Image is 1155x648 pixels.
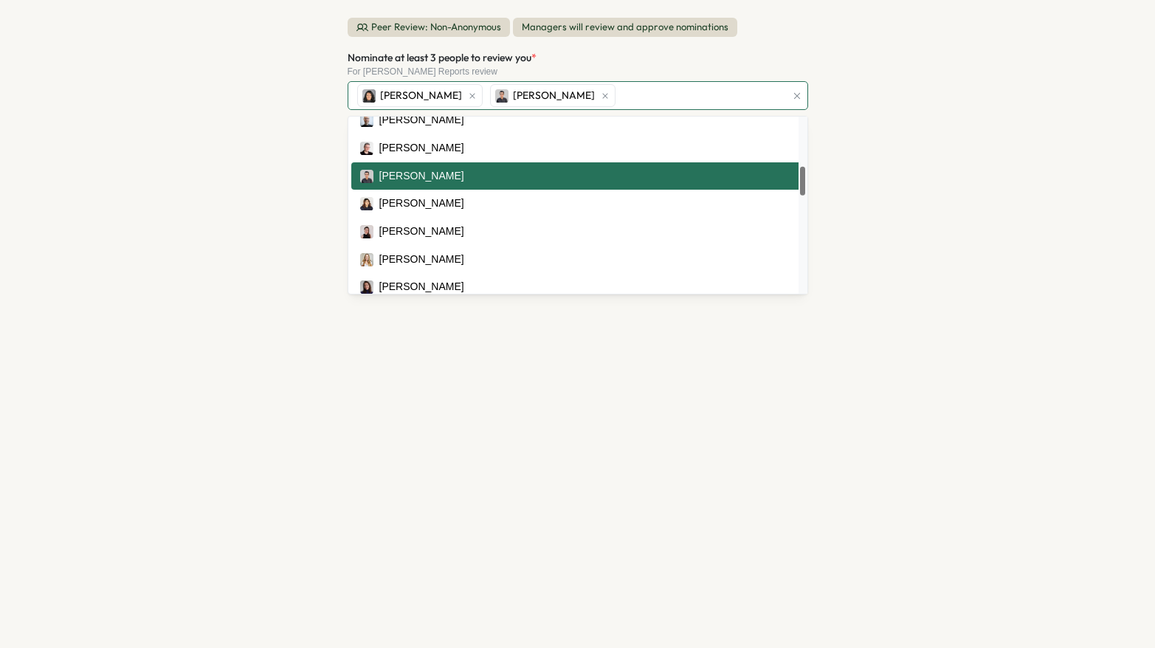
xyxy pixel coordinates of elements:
div: [PERSON_NAME] [379,252,464,268]
img: Zara Malik [360,197,373,210]
img: Viktoria Korzhova [360,280,373,294]
div: [PERSON_NAME] [379,279,464,295]
div: For [PERSON_NAME] Reports review [348,66,808,77]
span: [PERSON_NAME] [513,88,595,104]
div: [PERSON_NAME] [379,196,464,212]
img: Hasan Naqvi [495,89,508,103]
img: Almudena Bernardos [360,142,373,155]
img: Angelina Costa [362,89,376,103]
img: Axi Molnar [360,225,373,238]
div: [PERSON_NAME] [379,224,464,240]
div: [PERSON_NAME] [379,140,464,156]
p: Peer Review: Non-Anonymous [371,21,501,34]
img: Michael Johannes [360,114,373,127]
span: Managers will review and approve nominations [513,18,737,37]
img: Hasan Naqvi [360,170,373,183]
div: [PERSON_NAME] [379,168,464,185]
span: [PERSON_NAME] [380,88,462,104]
span: Nominate at least 3 people to review you [348,51,531,64]
img: Sarah McEwan [360,253,373,266]
div: [PERSON_NAME] [379,112,464,128]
